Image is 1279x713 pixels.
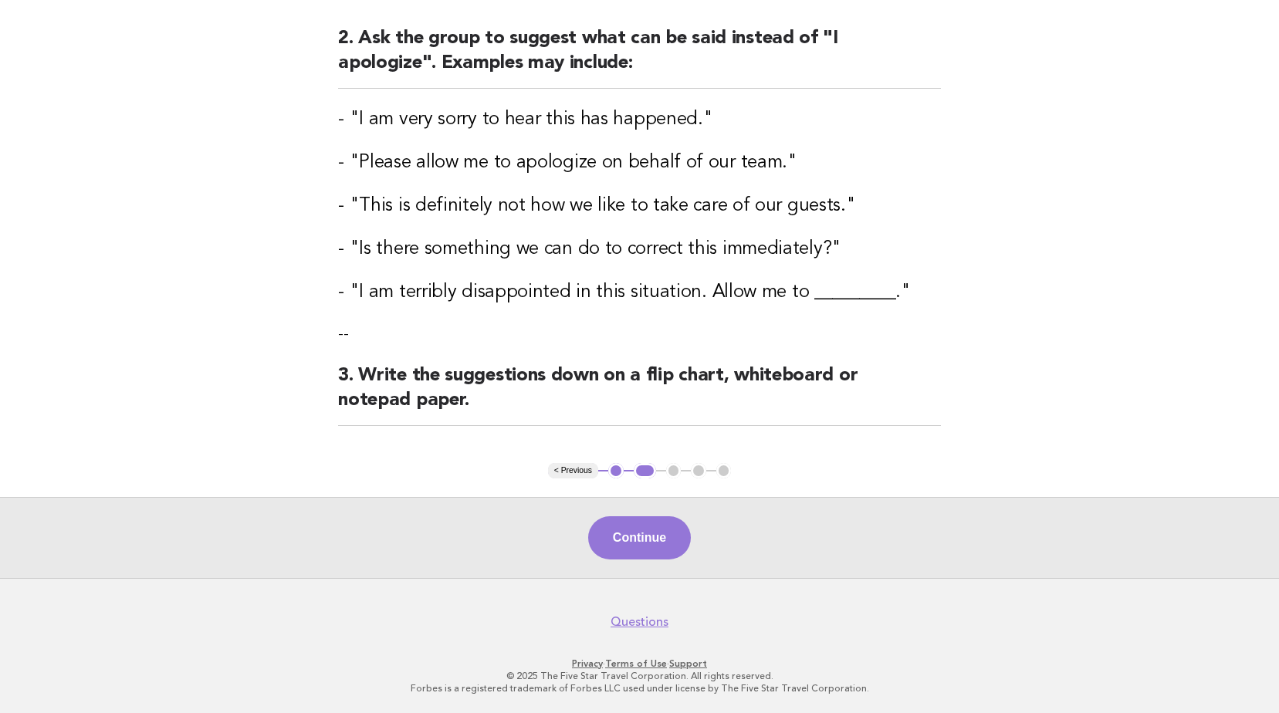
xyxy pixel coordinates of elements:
[167,657,1112,670] p: · ·
[167,682,1112,694] p: Forbes is a registered trademark of Forbes LLC used under license by The Five Star Travel Corpora...
[338,363,941,426] h2: 3. Write the suggestions down on a flip chart, whiteboard or notepad paper.
[572,658,603,669] a: Privacy
[167,670,1112,682] p: © 2025 The Five Star Travel Corporation. All rights reserved.
[588,516,691,559] button: Continue
[338,150,941,175] h3: - "Please allow me to apologize on behalf of our team."
[338,280,941,305] h3: - "I am terribly disappointed in this situation. Allow me to _________."
[634,463,656,478] button: 2
[605,658,667,669] a: Terms of Use
[608,463,624,478] button: 1
[338,323,941,345] p: --
[338,237,941,262] h3: - "Is there something we can do to correct this immediately?"
[548,463,598,478] button: < Previous
[611,614,668,630] a: Questions
[669,658,707,669] a: Support
[338,107,941,132] h3: - "I am very sorry to hear this has happened."
[338,26,941,89] h2: 2. Ask the group to suggest what can be said instead of "I apologize". Examples may include:
[338,194,941,218] h3: - "This is definitely not how we like to take care of our guests."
